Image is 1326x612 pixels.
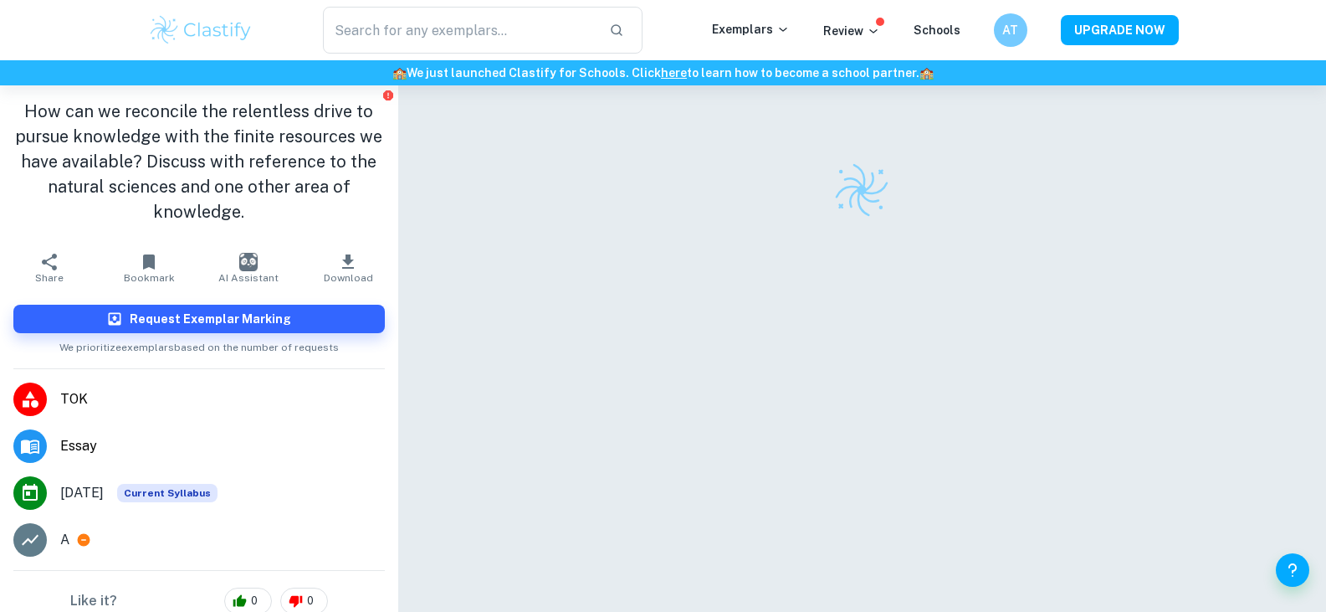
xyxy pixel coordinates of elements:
button: Help and Feedback [1276,553,1309,587]
h6: We just launched Clastify for Schools. Click to learn how to become a school partner. [3,64,1323,82]
input: Search for any exemplars... [323,7,596,54]
span: 0 [298,593,323,609]
img: Clastify logo [148,13,254,47]
button: Report issue [382,89,395,101]
span: AI Assistant [218,272,279,284]
span: 🏫 [392,66,407,80]
span: Bookmark [124,272,175,284]
span: Download [324,272,373,284]
span: Share [35,272,64,284]
span: Current Syllabus [117,484,218,502]
a: Schools [914,23,960,37]
h1: How can we reconcile the relentless drive to pursue knowledge with the finite resources we have a... [13,99,385,224]
span: We prioritize exemplars based on the number of requests [59,333,339,355]
span: Essay [60,436,385,456]
button: AI Assistant [199,244,299,291]
span: 0 [242,593,267,609]
button: AT [994,13,1027,47]
span: 🏫 [919,66,934,80]
h6: AT [1001,21,1020,39]
button: Request Exemplar Marking [13,305,385,333]
button: UPGRADE NOW [1061,15,1179,45]
p: Review [823,22,880,40]
span: [DATE] [60,483,104,503]
h6: Like it? [70,591,117,611]
a: here [661,66,687,80]
button: Download [299,244,398,291]
p: A [60,530,69,550]
button: Bookmark [100,244,199,291]
span: TOK [60,389,385,409]
img: AI Assistant [239,253,258,271]
img: Clastify logo [832,161,891,219]
p: Exemplars [712,20,790,39]
h6: Request Exemplar Marking [130,310,291,328]
div: This exemplar is based on the current syllabus. Feel free to refer to it for inspiration/ideas wh... [117,484,218,502]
